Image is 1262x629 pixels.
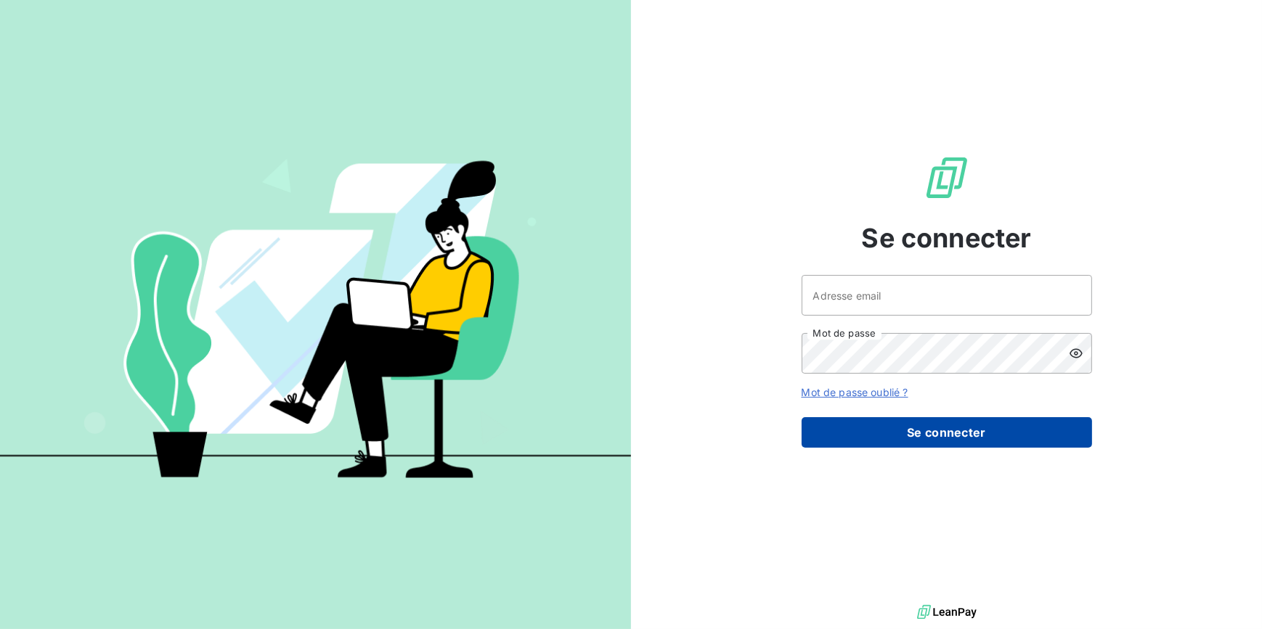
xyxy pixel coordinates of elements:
[802,275,1092,316] input: placeholder
[862,218,1032,258] span: Se connecter
[917,601,977,623] img: logo
[924,155,970,201] img: Logo LeanPay
[802,386,908,398] a: Mot de passe oublié ?
[802,417,1092,448] button: Se connecter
